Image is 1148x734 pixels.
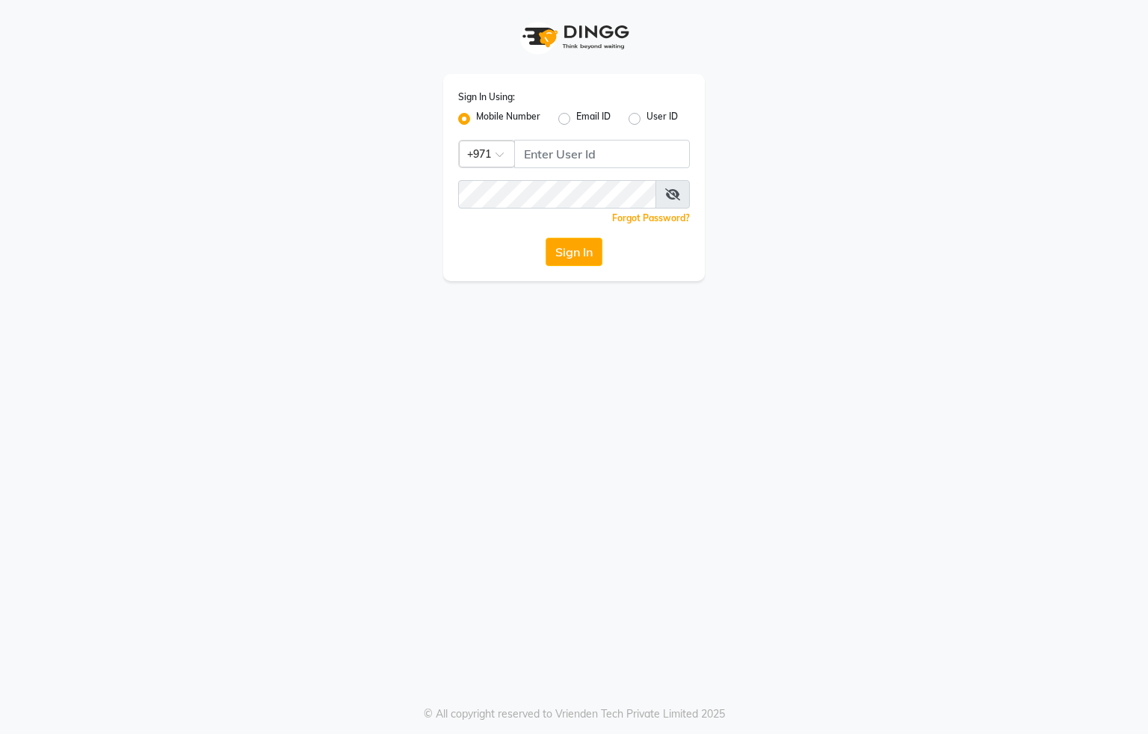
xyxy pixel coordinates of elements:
label: Mobile Number [476,110,540,128]
input: Username [514,140,690,168]
input: Username [458,180,656,209]
button: Sign In [546,238,602,266]
img: logo1.svg [514,15,634,59]
label: User ID [646,110,678,128]
label: Email ID [576,110,611,128]
a: Forgot Password? [612,212,690,223]
label: Sign In Using: [458,90,515,104]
